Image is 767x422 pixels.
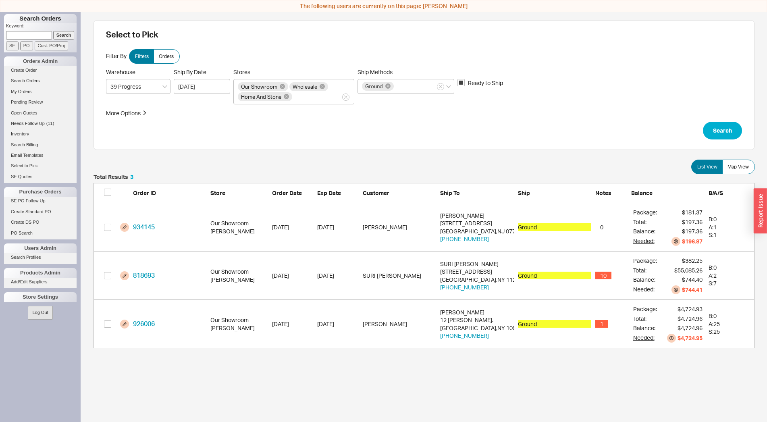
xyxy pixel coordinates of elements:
a: Search Orders [4,77,77,85]
span: B/A/S [709,189,723,196]
a: 934145 [133,223,155,231]
div: More Options [106,109,141,117]
a: SE Quotes [4,173,77,181]
span: Exp Date [317,189,341,196]
span: ( 11 ) [46,121,54,126]
a: 926006 [133,320,155,328]
div: B: 0 [709,264,750,272]
a: SE PO Follow Up [4,197,77,205]
div: $382.25 [682,257,703,265]
div: $196.87 [682,237,703,245]
div: Total: [633,218,657,226]
span: Customer [363,189,389,196]
div: grid [94,203,755,348]
span: Filters [135,53,149,60]
div: Ground [518,320,591,328]
a: Create Order [4,66,77,75]
a: Email Templates [4,151,77,160]
div: Balance: [633,324,657,332]
input: Select... [106,79,170,94]
div: $744.41 [682,286,703,294]
a: Inventory [4,130,77,138]
div: 1/1/00 [317,223,358,231]
div: $4,724.93 [678,305,703,313]
span: Order ID [133,189,156,196]
div: Ground [518,223,591,231]
div: Dominick Perrier-Strand [363,223,436,231]
div: A: 25 [709,320,750,328]
a: Add/Edit Suppliers [4,278,77,286]
div: 8/14/25 [272,223,313,231]
svg: open menu [162,85,167,88]
span: Stores [233,69,354,76]
div: [PERSON_NAME] [440,308,513,316]
div: Total: [633,315,657,323]
span: Ship By Date [174,69,230,76]
a: Open Quotes [4,109,77,117]
div: Package: [633,305,657,313]
button: More Options [106,109,147,117]
a: Search Billing [4,141,77,149]
div: 3/22/21 [272,272,313,280]
span: Ready to Ship [468,79,503,87]
button: [PHONE_NUMBER] [440,283,489,291]
div: $197.36 [682,218,703,226]
div: A: 2 [709,272,750,280]
a: Pending Review [4,98,77,106]
div: $744.40 [682,276,703,284]
a: Search Profiles [4,253,77,262]
div: 8/4/25 [272,320,313,328]
div: S: 25 [709,328,750,336]
span: Store [210,189,225,196]
button: Search [703,122,742,139]
div: Balance: [633,276,657,284]
div: S: 7 [709,279,750,287]
span: Map View [728,164,749,170]
span: Our Showroom [241,84,277,89]
div: Total: [633,266,657,274]
div: Needed: [633,285,657,294]
div: $4,724.96 [678,324,703,332]
div: Our Showroom [210,219,268,227]
span: Search [713,126,732,135]
div: B: 0 [709,312,750,320]
div: Our Showroom [210,316,268,324]
div: [STREET_ADDRESS] [GEOGRAPHIC_DATA] , NY 11210 [440,260,513,291]
div: Package: [633,208,657,216]
div: B: 0 [709,215,750,223]
span: Wholesale [293,84,317,89]
div: [STREET_ADDRESS] [GEOGRAPHIC_DATA] , NJ 07756 [440,212,513,243]
div: Package: [633,257,657,265]
input: Cust. PO/Proj [35,42,68,50]
span: Notes [595,189,611,196]
span: [PERSON_NAME] [423,2,468,9]
a: Create DS PO [4,218,77,227]
input: SE [6,42,19,50]
div: Shoshana Wanounou [363,320,436,328]
input: PO [20,42,33,50]
a: Create Standard PO [4,208,77,216]
a: My Orders [4,87,77,96]
span: Ship Methods [358,69,393,75]
button: [PHONE_NUMBER] [440,235,489,243]
div: SURI [PERSON_NAME] [440,260,513,268]
span: 10 [595,272,611,280]
button: Log Out [28,306,52,319]
div: $4,724.96 [678,315,703,323]
div: 12 [PERSON_NAME]. [GEOGRAPHIC_DATA] , NY 10977 [440,308,513,340]
span: 1 [595,320,608,328]
input: Search [53,31,75,39]
h2: Select to Pick [106,31,742,43]
div: [PERSON_NAME] [210,324,268,332]
a: PO Search [4,229,77,237]
div: Store Settings [4,292,77,302]
div: $4,724.95 [678,334,703,342]
a: Select to Pick [4,162,77,170]
a: 818693 [133,271,155,279]
span: Ship [518,189,530,196]
span: List View [697,164,717,170]
div: $55,085.26 [674,266,703,274]
span: Needs Follow Up [11,121,45,126]
div: Balance: [633,227,657,235]
div: Users Admin [4,243,77,253]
